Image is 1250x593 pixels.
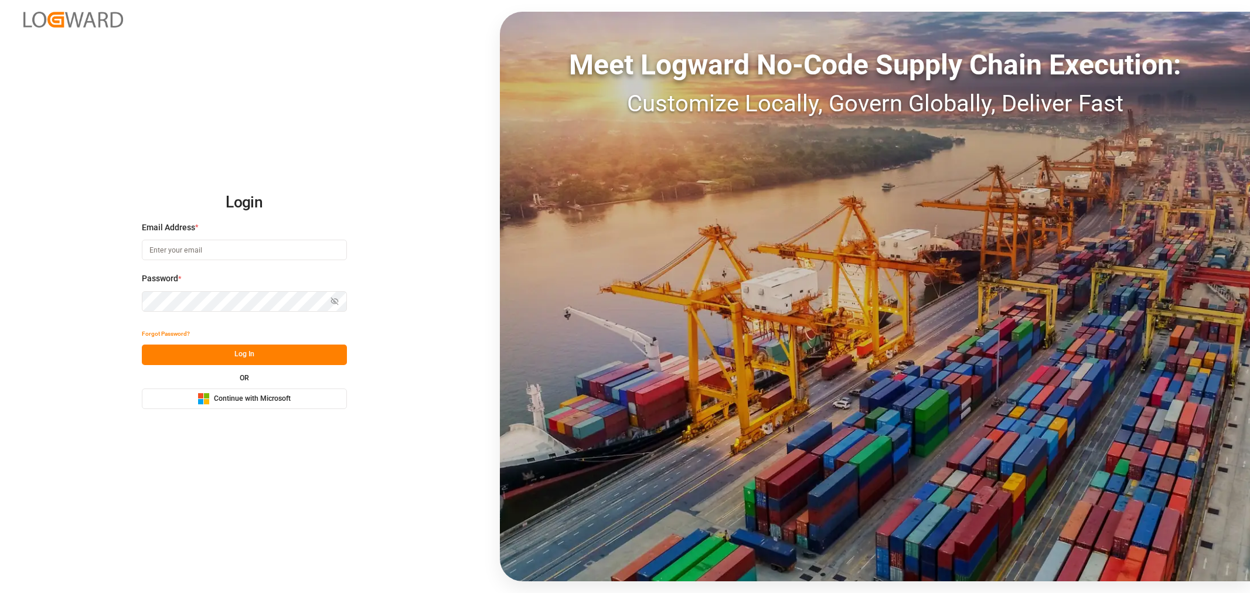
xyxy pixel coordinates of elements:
[500,44,1250,86] div: Meet Logward No-Code Supply Chain Execution:
[142,221,195,234] span: Email Address
[142,240,347,260] input: Enter your email
[214,394,291,404] span: Continue with Microsoft
[142,345,347,365] button: Log In
[240,374,249,381] small: OR
[23,12,123,28] img: Logward_new_orange.png
[142,184,347,221] h2: Login
[142,324,190,345] button: Forgot Password?
[142,388,347,409] button: Continue with Microsoft
[142,272,178,285] span: Password
[500,86,1250,121] div: Customize Locally, Govern Globally, Deliver Fast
